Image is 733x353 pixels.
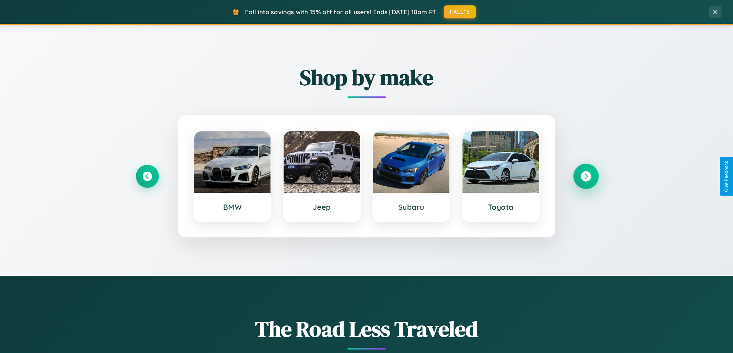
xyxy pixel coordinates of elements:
[136,63,598,92] h2: Shop by make
[202,202,263,212] h3: BMW
[470,202,531,212] h3: Toyota
[136,314,598,344] h1: The Road Less Traveled
[724,161,729,192] div: Give Feedback
[444,5,476,18] button: FALL15
[381,202,442,212] h3: Subaru
[245,8,438,16] span: Fall into savings with 15% off for all users! Ends [DATE] 10am PT.
[291,202,352,212] h3: Jeep
[8,327,26,345] iframe: Intercom live chat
